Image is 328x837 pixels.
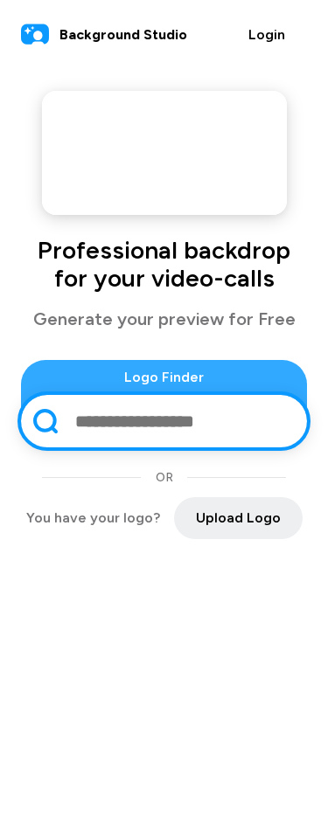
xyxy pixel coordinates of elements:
button: Upload Logo [174,497,303,539]
img: logo [21,21,49,49]
button: Login [227,14,307,56]
h1: Professional backdrop for your video-calls [21,236,307,292]
span: Login [248,24,285,45]
span: Upload Logo [196,508,281,529]
span: Background Studio [59,24,187,45]
a: Background Studio [21,21,187,49]
span: OR [156,468,173,487]
span: You have your logo? [26,508,160,529]
span: Logo Finder [21,367,307,388]
p: Generate your preview for Free [21,306,307,332]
